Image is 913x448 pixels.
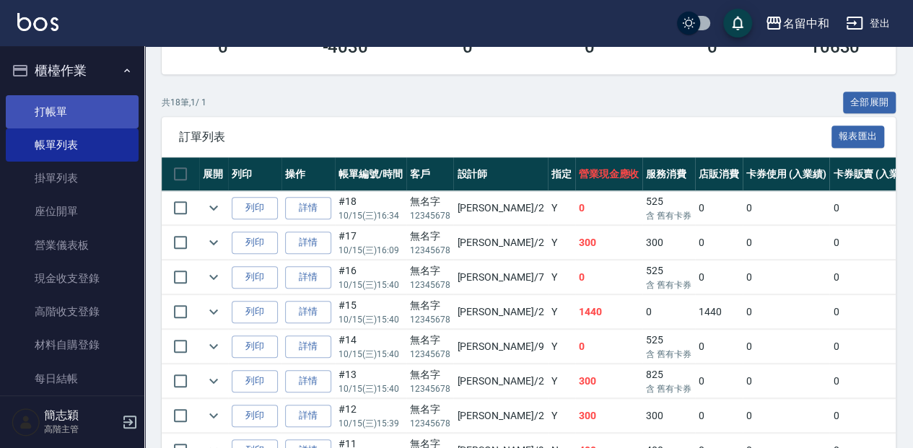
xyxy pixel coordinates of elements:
[410,382,450,395] p: 12345678
[232,301,278,323] button: 列印
[453,364,547,398] td: [PERSON_NAME] /2
[743,364,830,398] td: 0
[575,330,643,364] td: 0
[335,399,406,433] td: #12
[575,260,643,294] td: 0
[453,330,547,364] td: [PERSON_NAME] /9
[6,162,139,195] a: 掛單列表
[642,364,695,398] td: 825
[759,9,834,38] button: 名留中和
[338,313,403,326] p: 10/15 (三) 15:40
[809,37,860,57] h3: 10630
[548,226,575,260] td: Y
[218,37,228,57] h3: 0
[410,229,450,244] div: 無名字
[410,278,450,291] p: 12345678
[410,244,450,257] p: 12345678
[410,348,450,361] p: 12345678
[695,295,743,329] td: 1440
[12,408,40,436] img: Person
[743,226,830,260] td: 0
[322,37,368,57] h3: -4030
[6,229,139,262] a: 營業儀表板
[203,266,224,288] button: expand row
[782,14,829,32] div: 名留中和
[203,232,224,253] button: expand row
[695,157,743,191] th: 店販消費
[743,330,830,364] td: 0
[44,408,118,423] h5: 簡志穎
[575,157,643,191] th: 營業現金應收
[162,96,206,109] p: 共 18 筆, 1 / 1
[642,191,695,225] td: 525
[199,157,228,191] th: 展開
[453,260,547,294] td: [PERSON_NAME] /7
[743,260,830,294] td: 0
[575,295,643,329] td: 1440
[6,95,139,128] a: 打帳單
[695,399,743,433] td: 0
[6,128,139,162] a: 帳單列表
[44,423,118,436] p: 高階主管
[285,266,331,289] a: 詳情
[695,260,743,294] td: 0
[232,335,278,358] button: 列印
[228,157,281,191] th: 列印
[642,260,695,294] td: 525
[335,364,406,398] td: #13
[6,395,139,429] a: 排班表
[548,157,575,191] th: 指定
[281,157,335,191] th: 操作
[646,209,691,222] p: 含 舊有卡券
[335,157,406,191] th: 帳單編號/時間
[575,191,643,225] td: 0
[203,335,224,357] button: expand row
[6,262,139,295] a: 現金收支登錄
[232,405,278,427] button: 列印
[548,295,575,329] td: Y
[646,382,691,395] p: 含 舊有卡券
[548,191,575,225] td: Y
[335,260,406,294] td: #16
[642,226,695,260] td: 300
[285,405,331,427] a: 詳情
[575,364,643,398] td: 300
[335,226,406,260] td: #17
[548,399,575,433] td: Y
[463,37,473,57] h3: 0
[642,399,695,433] td: 300
[335,330,406,364] td: #14
[338,209,403,222] p: 10/15 (三) 16:34
[6,195,139,228] a: 座位開單
[453,157,547,191] th: 設計師
[410,298,450,313] div: 無名字
[406,157,454,191] th: 客戶
[707,37,717,57] h3: 0
[548,330,575,364] td: Y
[338,417,403,430] p: 10/15 (三) 15:39
[338,244,403,257] p: 10/15 (三) 16:09
[831,129,885,143] a: 報表匯出
[203,301,224,322] button: expand row
[453,191,547,225] td: [PERSON_NAME] /2
[743,295,830,329] td: 0
[642,157,695,191] th: 服務消費
[203,405,224,426] button: expand row
[338,382,403,395] p: 10/15 (三) 15:40
[453,226,547,260] td: [PERSON_NAME] /2
[285,370,331,392] a: 詳情
[695,364,743,398] td: 0
[285,301,331,323] a: 詳情
[743,191,830,225] td: 0
[232,370,278,392] button: 列印
[642,295,695,329] td: 0
[6,295,139,328] a: 高階收支登錄
[548,260,575,294] td: Y
[453,399,547,433] td: [PERSON_NAME] /2
[285,197,331,219] a: 詳情
[575,399,643,433] td: 300
[695,330,743,364] td: 0
[695,191,743,225] td: 0
[203,197,224,219] button: expand row
[338,278,403,291] p: 10/15 (三) 15:40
